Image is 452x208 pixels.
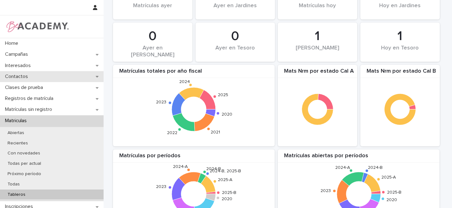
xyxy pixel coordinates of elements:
[113,68,275,78] div: Matrículas totales por año fiscal
[5,20,69,33] img: WPrjXfSUmiLcdUfaYY4Q
[156,185,167,189] text: 2023
[3,107,57,112] p: Matrículas sin registro
[206,3,264,16] div: Ayer en Jardines
[381,175,396,180] text: 2025-A
[211,130,220,134] text: 2021
[3,74,33,80] p: Contactos
[288,3,347,16] div: Matrículas hoy
[206,167,221,171] text: 2024-B
[218,93,228,97] text: 2025
[278,153,439,163] div: Matrículas abiertas por períodos
[360,68,440,78] div: Mats Nrm por estado Cal B
[278,68,357,78] div: Mats Nrm por estado Cal A
[3,161,46,166] p: Todas per actual
[371,45,429,58] div: Hoy en Tesoro
[167,131,178,135] text: 2022
[3,171,46,177] p: Próximo período
[371,3,429,16] div: Hoy en Jardines
[222,112,232,117] text: 2020
[386,198,397,202] text: 2020
[3,182,25,187] p: Todas
[3,51,33,57] p: Campañas
[3,192,30,197] p: Tableros
[3,63,36,69] p: Interesados
[371,29,429,44] div: 1
[3,130,29,136] p: Abiertas
[3,96,58,101] p: Registros de matrícula
[3,85,48,91] p: Clases de prueba
[222,197,232,201] text: 2020
[173,164,188,169] text: 2024-A
[124,29,182,44] div: 0
[368,165,383,170] text: 2024-B
[210,169,241,173] text: 2024-B, 2025-B
[206,45,264,58] div: Ayer en Tesoro
[3,118,32,124] p: Matriculas
[124,45,182,58] div: Ayer en [PERSON_NAME]
[113,153,275,163] div: Matrículas por períodos
[3,40,23,46] p: Home
[218,178,233,182] text: 2025-A
[288,45,347,58] div: [PERSON_NAME]
[387,190,401,195] text: 2025-B
[320,189,331,193] text: 2023
[335,165,350,170] text: 2024-A
[206,29,264,44] div: 0
[3,151,45,156] p: Con novedades
[124,3,182,16] div: Matrículas ayer
[3,141,33,146] p: Recientes
[222,191,236,195] text: 2025-B
[156,100,167,104] text: 2023
[288,29,347,44] div: 1
[180,80,190,84] text: 2024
